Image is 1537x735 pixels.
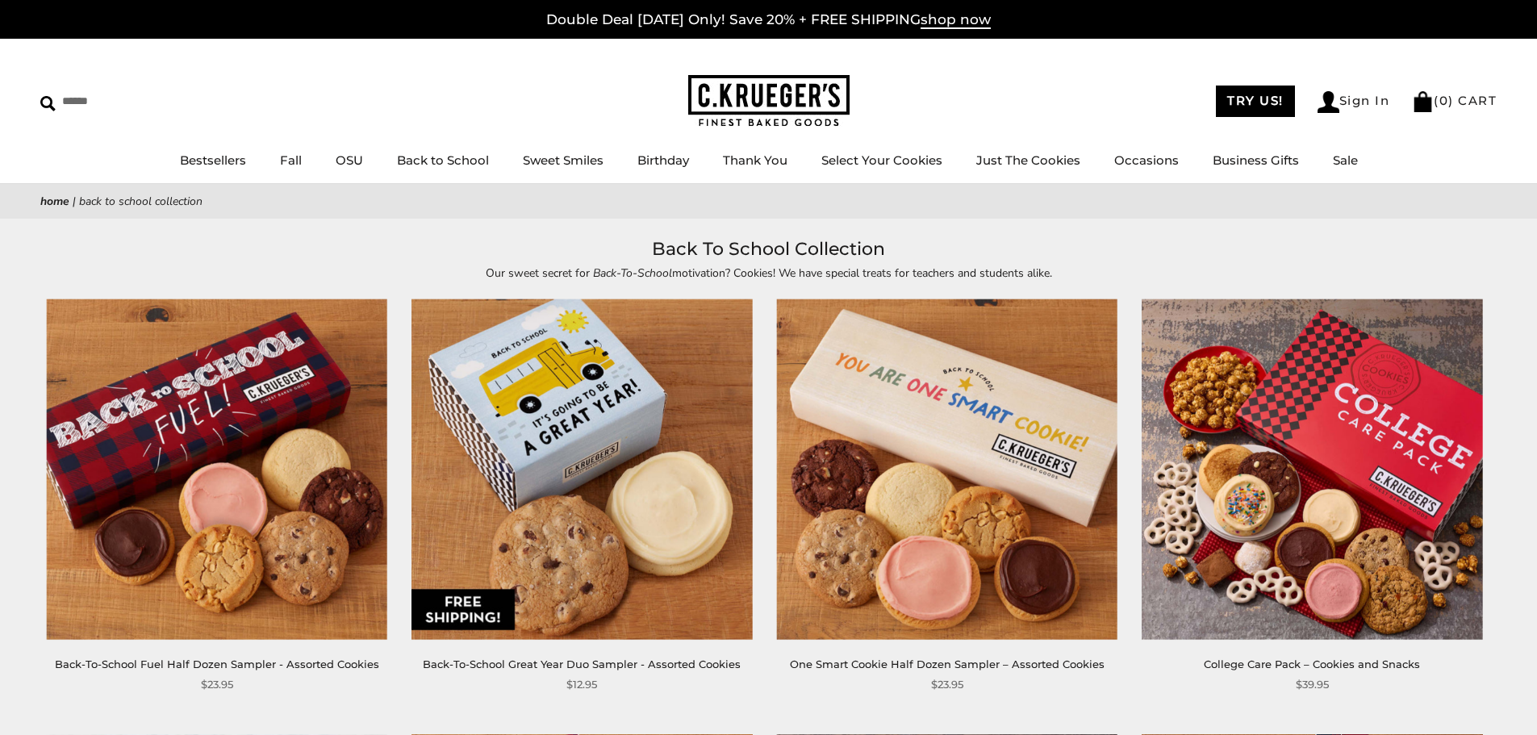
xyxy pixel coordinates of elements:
a: Back to School [397,152,489,168]
em: Back-To-School [593,265,672,281]
a: Sign In [1318,91,1390,113]
span: motivation? Cookies! We have special treats for teachers and students alike. [672,265,1052,281]
img: Back-To-School Great Year Duo Sampler - Assorted Cookies [411,299,752,640]
input: Search [40,89,232,114]
a: Thank You [723,152,787,168]
a: Back-To-School Fuel Half Dozen Sampler - Assorted Cookies [55,658,379,670]
span: | [73,194,76,209]
a: Bestsellers [180,152,246,168]
span: $23.95 [201,676,233,693]
a: Sale [1333,152,1358,168]
a: Fall [280,152,302,168]
h1: Back To School Collection [65,235,1472,264]
a: (0) CART [1412,93,1497,108]
span: $39.95 [1296,676,1329,693]
img: Back-To-School Fuel Half Dozen Sampler - Assorted Cookies [47,299,387,640]
a: College Care Pack – Cookies and Snacks [1204,658,1420,670]
a: Occasions [1114,152,1179,168]
img: College Care Pack – Cookies and Snacks [1142,299,1482,640]
span: 0 [1439,93,1449,108]
a: Back-To-School Great Year Duo Sampler - Assorted Cookies [423,658,741,670]
a: Business Gifts [1213,152,1299,168]
a: Double Deal [DATE] Only! Save 20% + FREE SHIPPINGshop now [546,11,991,29]
img: Bag [1412,91,1434,112]
a: One Smart Cookie Half Dozen Sampler – Assorted Cookies [790,658,1105,670]
span: Back To School Collection [79,194,203,209]
a: OSU [336,152,363,168]
img: One Smart Cookie Half Dozen Sampler – Assorted Cookies [777,299,1117,640]
a: Select Your Cookies [821,152,942,168]
img: C.KRUEGER'S [688,75,850,127]
a: Just The Cookies [976,152,1080,168]
img: Account [1318,91,1339,113]
a: Home [40,194,69,209]
a: Birthday [637,152,689,168]
a: TRY US! [1216,86,1295,117]
img: Search [40,96,56,111]
span: $23.95 [931,676,963,693]
span: $12.95 [566,676,597,693]
nav: breadcrumbs [40,192,1497,211]
span: Our sweet secret for [486,265,593,281]
a: Sweet Smiles [523,152,604,168]
span: shop now [921,11,991,29]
